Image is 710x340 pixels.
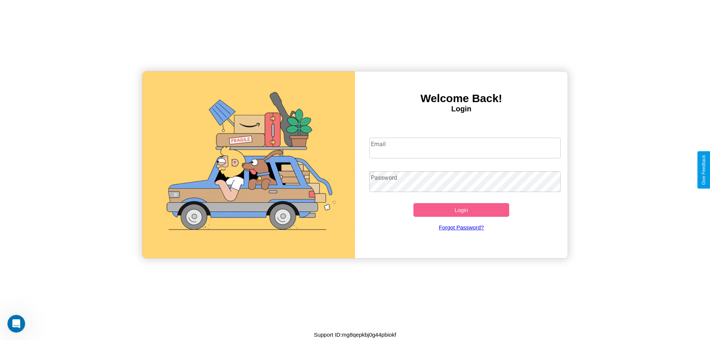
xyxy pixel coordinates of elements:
[355,105,568,113] h4: Login
[7,315,25,333] iframe: Intercom live chat
[366,217,557,238] a: Forgot Password?
[314,330,396,340] p: Support ID: mg8qepkbj0g44pbiokf
[413,203,509,217] button: Login
[142,71,355,258] img: gif
[701,155,706,185] div: Give Feedback
[355,92,568,105] h3: Welcome Back!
